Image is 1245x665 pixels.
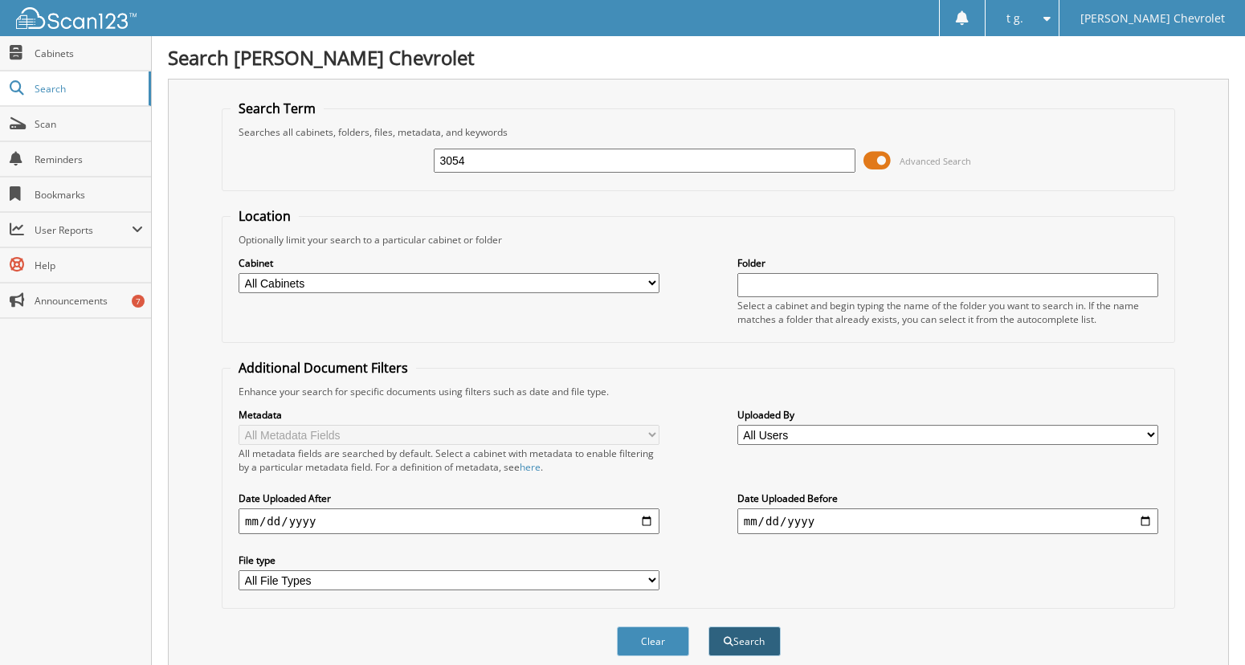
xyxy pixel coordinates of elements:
[1080,14,1225,23] span: [PERSON_NAME] Chevrolet
[239,408,659,422] label: Metadata
[35,117,143,131] span: Scan
[900,155,971,167] span: Advanced Search
[239,553,659,567] label: File type
[231,385,1166,398] div: Enhance your search for specific documents using filters such as date and file type.
[35,223,132,237] span: User Reports
[239,256,659,270] label: Cabinet
[239,508,659,534] input: start
[231,207,299,225] legend: Location
[35,188,143,202] span: Bookmarks
[1006,14,1023,23] span: t g.
[35,153,143,166] span: Reminders
[231,125,1166,139] div: Searches all cabinets, folders, files, metadata, and keywords
[520,460,541,474] a: here
[231,100,324,117] legend: Search Term
[132,295,145,308] div: 7
[239,447,659,474] div: All metadata fields are searched by default. Select a cabinet with metadata to enable filtering b...
[737,299,1158,326] div: Select a cabinet and begin typing the name of the folder you want to search in. If the name match...
[35,47,143,60] span: Cabinets
[737,508,1158,534] input: end
[168,44,1229,71] h1: Search [PERSON_NAME] Chevrolet
[231,359,416,377] legend: Additional Document Filters
[35,82,141,96] span: Search
[35,259,143,272] span: Help
[35,294,143,308] span: Announcements
[239,492,659,505] label: Date Uploaded After
[16,7,137,29] img: scan123-logo-white.svg
[708,626,781,656] button: Search
[231,233,1166,247] div: Optionally limit your search to a particular cabinet or folder
[737,408,1158,422] label: Uploaded By
[737,492,1158,505] label: Date Uploaded Before
[737,256,1158,270] label: Folder
[617,626,689,656] button: Clear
